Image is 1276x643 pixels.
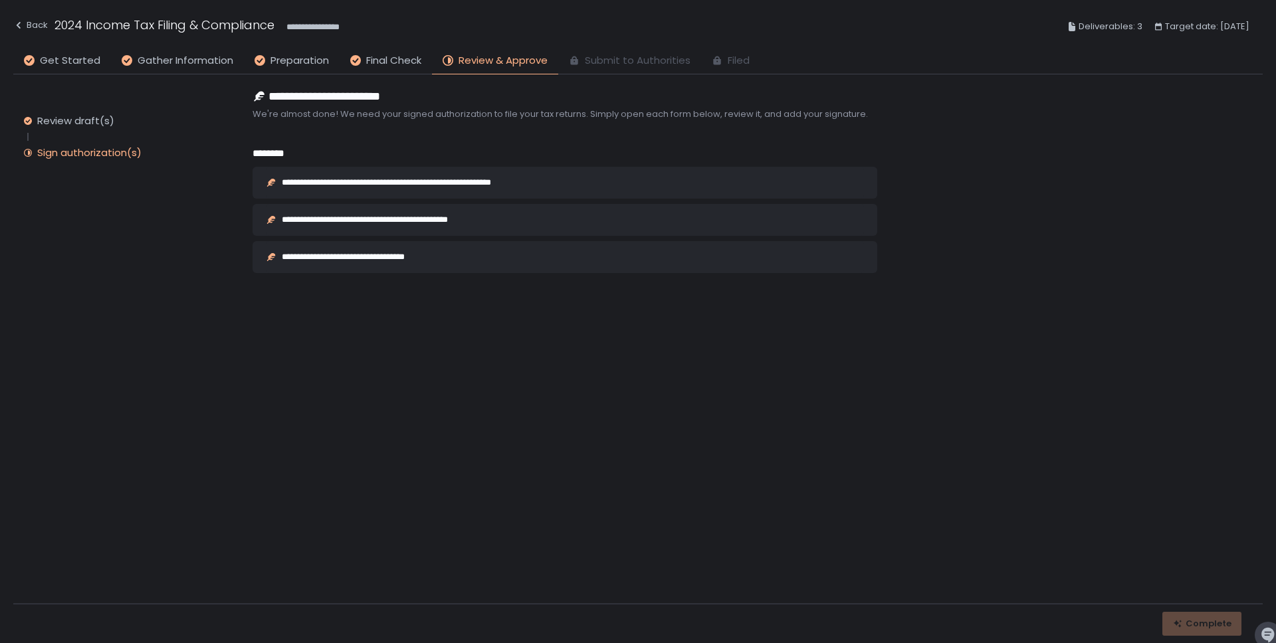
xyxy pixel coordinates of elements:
[13,17,48,33] div: Back
[40,53,100,68] span: Get Started
[37,146,142,159] div: Sign authorization(s)
[13,16,48,38] button: Back
[1079,19,1142,35] span: Deliverables: 3
[253,108,877,120] span: We're almost done! We need your signed authorization to file your tax returns. Simply open each f...
[585,53,691,68] span: Submit to Authorities
[54,16,274,34] h1: 2024 Income Tax Filing & Compliance
[138,53,233,68] span: Gather Information
[1165,19,1249,35] span: Target date: [DATE]
[728,53,750,68] span: Filed
[366,53,421,68] span: Final Check
[37,114,114,128] div: Review draft(s)
[459,53,548,68] span: Review & Approve
[270,53,329,68] span: Preparation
